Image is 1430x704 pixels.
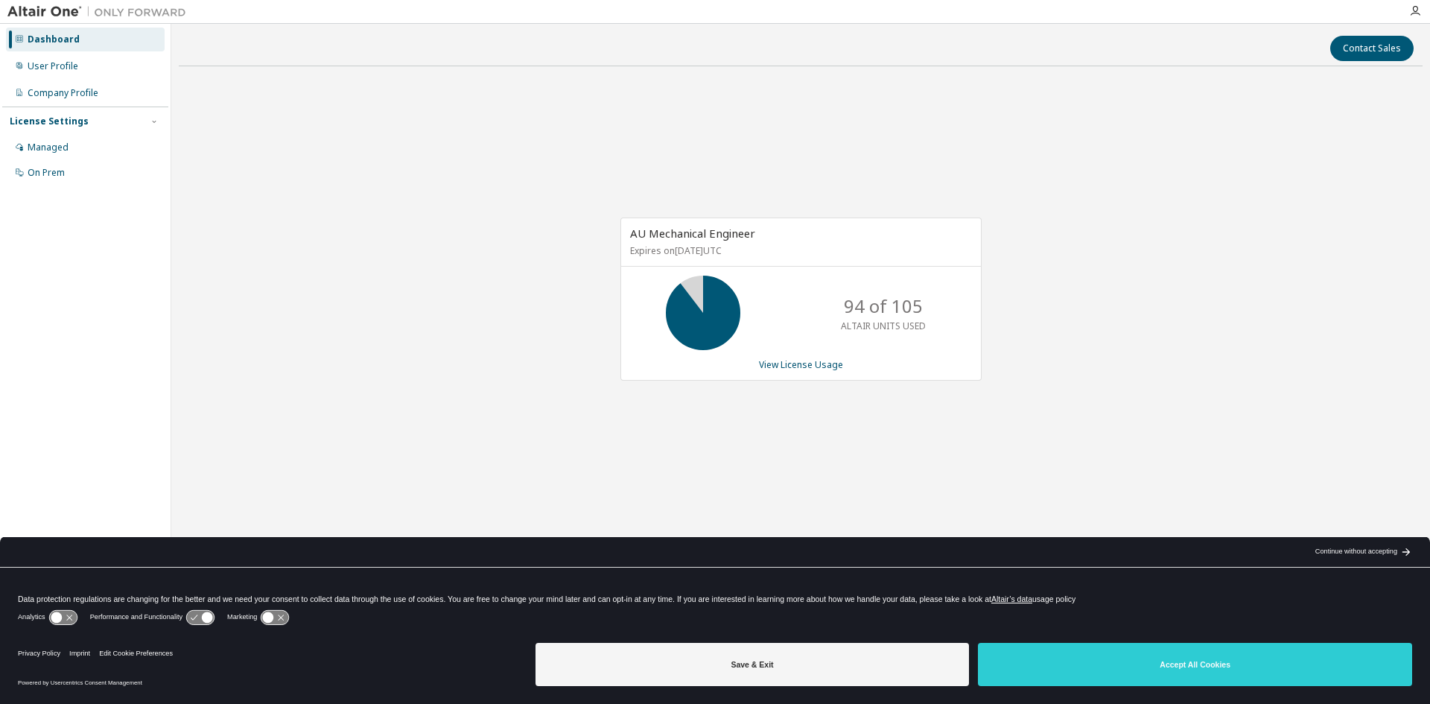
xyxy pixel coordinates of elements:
[28,60,78,72] div: User Profile
[759,358,843,371] a: View License Usage
[1330,36,1414,61] button: Contact Sales
[28,142,69,153] div: Managed
[844,294,923,319] p: 94 of 105
[10,115,89,127] div: License Settings
[28,87,98,99] div: Company Profile
[630,244,968,257] p: Expires on [DATE] UTC
[28,167,65,179] div: On Prem
[28,34,80,45] div: Dashboard
[841,320,926,332] p: ALTAIR UNITS USED
[630,226,755,241] span: AU Mechanical Engineer
[7,4,194,19] img: Altair One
